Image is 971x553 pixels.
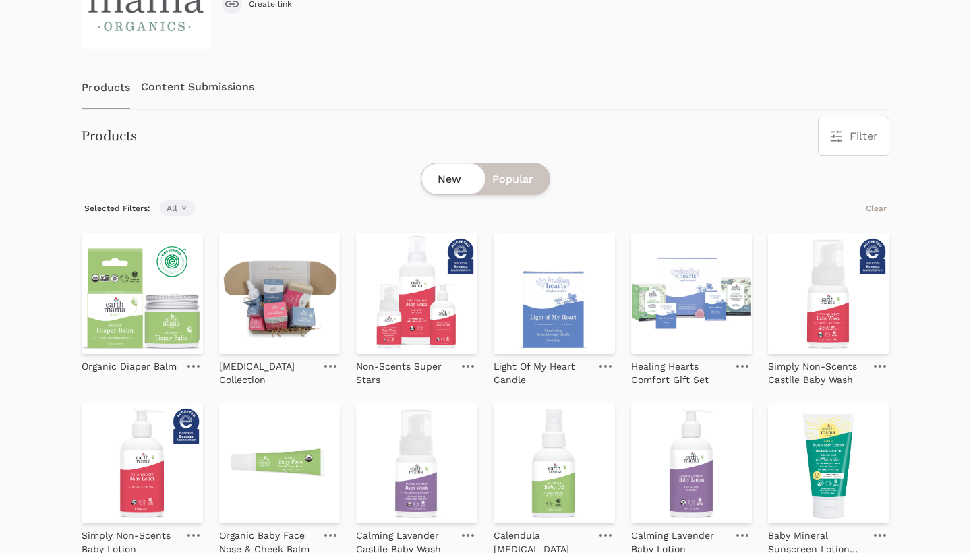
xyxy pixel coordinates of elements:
p: Simply Non-Scents Castile Baby Wash [768,359,865,386]
img: Simply Non-Scents Castile Baby Wash [768,233,889,354]
p: Light Of My Heart Candle [494,359,591,386]
span: New [438,171,461,187]
a: Products [82,65,130,109]
img: Baby Mineral Sunscreen Lotion SPF 40 [768,403,889,524]
span: Selected Filters: [82,200,153,216]
p: Healing Hearts Comfort Gift Set [631,359,728,386]
img: Healing Hearts Comfort Gift Set [631,233,753,354]
button: Filter [819,117,889,155]
img: Postpartum Collection [219,233,341,354]
img: Calendula Baby Oil [494,403,615,524]
img: Non-Scents Super Stars [356,233,477,354]
p: Organic Diaper Balm [82,359,177,373]
a: Non-Scents Super Stars [356,354,453,386]
a: [MEDICAL_DATA] Collection [219,354,316,386]
button: Clear [863,200,889,216]
img: Simply Non-Scents Baby Lotion [82,403,203,524]
img: Organic Diaper Balm [82,233,203,354]
img: Organic Baby Face Nose & Cheek Balm [219,403,341,524]
span: All [160,200,195,216]
img: Calming Lavender Castile Baby Wash [356,403,477,524]
span: Filter [850,128,878,144]
img: Calming Lavender Baby Lotion [631,403,753,524]
a: Light Of My Heart Candle [494,354,591,386]
a: Simply Non-Scents Castile Baby Wash [768,354,865,386]
span: Popular [492,171,533,187]
a: Organic Diaper Balm [82,354,177,373]
a: Healing Hearts Comfort Gift Set [631,354,728,386]
h3: Products [82,127,137,146]
a: Content Submissions [141,65,254,109]
p: [MEDICAL_DATA] Collection [219,359,316,386]
img: Light Of My Heart Candle [494,233,615,354]
p: Non-Scents Super Stars [356,359,453,386]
